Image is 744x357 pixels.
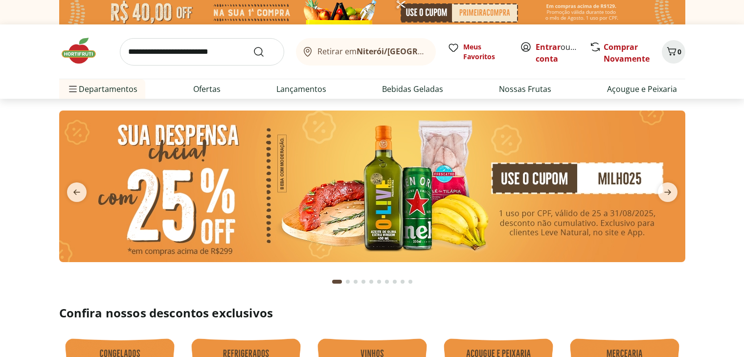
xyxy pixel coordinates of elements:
b: Niterói/[GEOGRAPHIC_DATA] [357,46,468,57]
button: Go to page 3 from fs-carousel [352,270,360,293]
button: Retirar emNiterói/[GEOGRAPHIC_DATA] [296,38,436,66]
button: Carrinho [662,40,685,64]
span: 0 [677,47,681,56]
span: Departamentos [67,77,137,101]
button: Go to page 2 from fs-carousel [344,270,352,293]
button: Go to page 5 from fs-carousel [367,270,375,293]
h2: Confira nossos descontos exclusivos [59,305,685,321]
button: previous [59,182,94,202]
button: Go to page 10 from fs-carousel [406,270,414,293]
span: Retirar em [317,47,426,56]
button: Menu [67,77,79,101]
a: Comprar Novamente [604,42,650,64]
a: Açougue e Peixaria [607,83,677,95]
img: Hortifruti [59,36,108,66]
button: Current page from fs-carousel [330,270,344,293]
a: Entrar [536,42,561,52]
button: next [650,182,685,202]
input: search [120,38,284,66]
button: Go to page 9 from fs-carousel [399,270,406,293]
span: ou [536,41,579,65]
button: Go to page 6 from fs-carousel [375,270,383,293]
button: Go to page 4 from fs-carousel [360,270,367,293]
a: Ofertas [193,83,221,95]
button: Go to page 7 from fs-carousel [383,270,391,293]
button: Go to page 8 from fs-carousel [391,270,399,293]
img: cupom [59,111,685,262]
button: Submit Search [253,46,276,58]
a: Nossas Frutas [499,83,551,95]
span: Meus Favoritos [463,42,508,62]
a: Bebidas Geladas [382,83,443,95]
a: Criar conta [536,42,589,64]
a: Meus Favoritos [448,42,508,62]
a: Lançamentos [276,83,326,95]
